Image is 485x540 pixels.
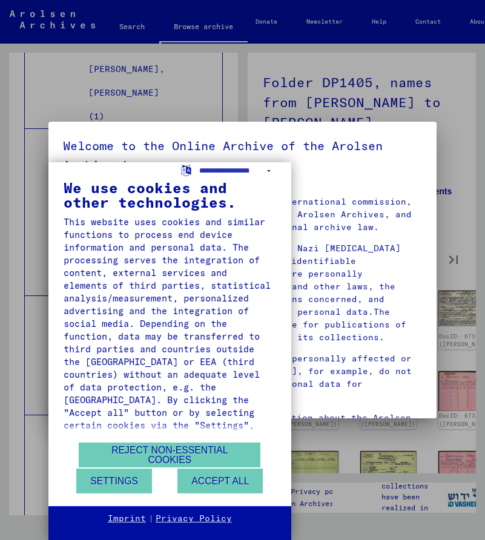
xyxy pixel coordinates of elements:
a: Privacy Policy [156,513,232,525]
a: Imprint [108,513,146,525]
div: We use cookies and other technologies. [64,180,276,209]
button: Accept all [177,469,263,493]
div: This website uses cookies and similar functions to process end device information and personal da... [64,216,276,495]
button: Settings [76,469,152,493]
button: Reject non-essential cookies [79,443,260,467]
